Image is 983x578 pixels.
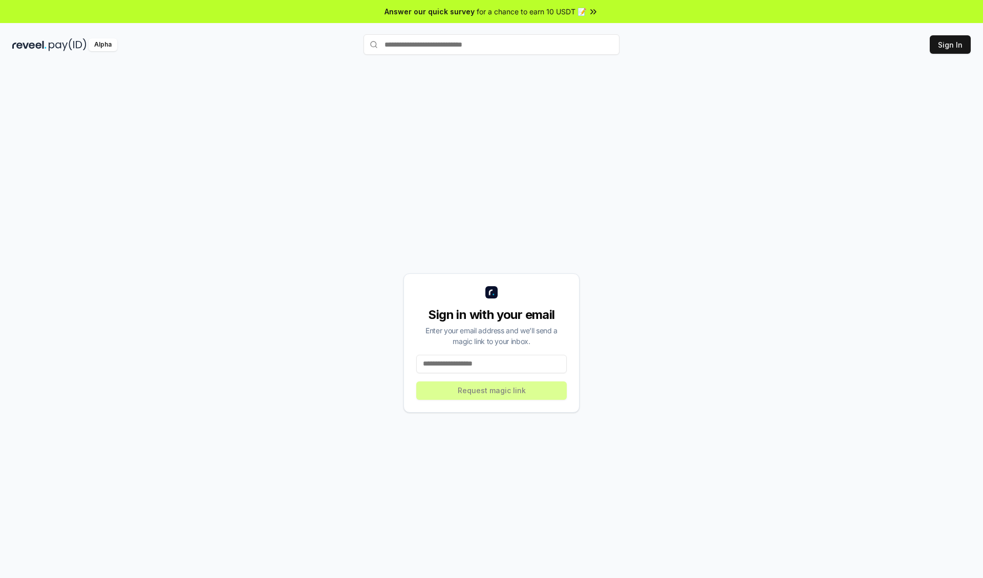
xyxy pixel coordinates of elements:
img: reveel_dark [12,38,47,51]
img: pay_id [49,38,87,51]
button: Sign In [930,35,971,54]
div: Alpha [89,38,117,51]
span: Answer our quick survey [384,6,475,17]
div: Enter your email address and we’ll send a magic link to your inbox. [416,325,567,347]
div: Sign in with your email [416,307,567,323]
span: for a chance to earn 10 USDT 📝 [477,6,586,17]
img: logo_small [485,286,498,298]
